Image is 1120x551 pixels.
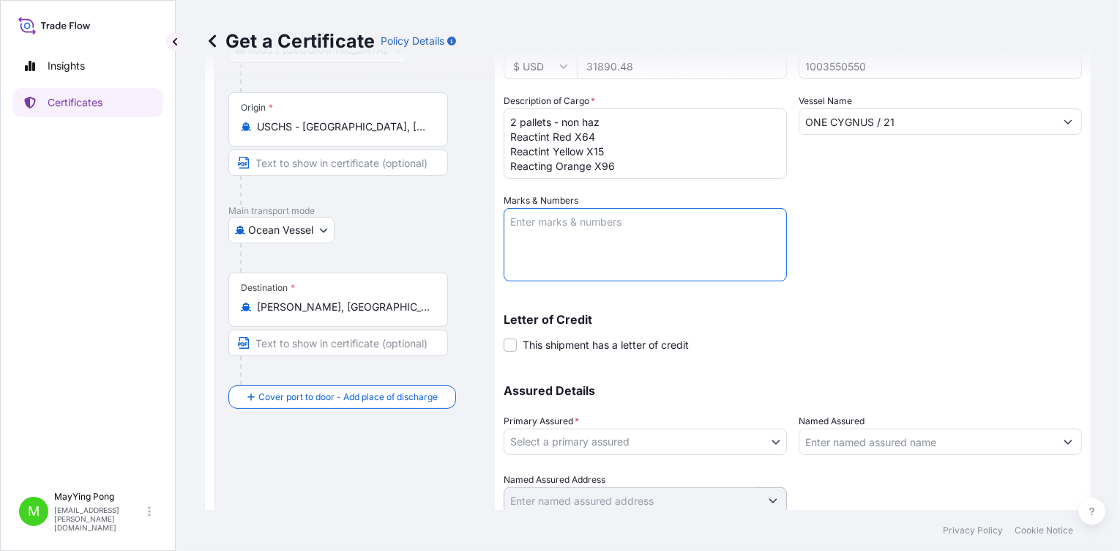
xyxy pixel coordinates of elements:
[12,88,163,117] a: Certificates
[54,506,145,532] p: [EMAIL_ADDRESS][PERSON_NAME][DOMAIN_NAME]
[228,149,448,176] input: Text to appear on certificate
[228,217,335,243] button: Select transport
[48,59,85,73] p: Insights
[381,34,444,48] p: Policy Details
[799,429,1055,455] input: Assured Name
[1015,525,1073,536] a: Cookie Notice
[504,414,579,429] span: Primary Assured
[510,434,630,449] span: Select a primary assured
[504,193,578,208] label: Marks & Numbers
[54,491,145,503] p: MayYing Pong
[228,205,480,217] p: Main transport mode
[799,94,852,108] label: Vessel Name
[205,29,375,53] p: Get a Certificate
[504,385,1082,396] p: Assured Details
[943,525,1003,536] a: Privacy Policy
[504,473,605,487] label: Named Assured Address
[48,95,102,110] p: Certificates
[228,330,448,356] input: Text to appear on certificate
[241,102,273,114] div: Origin
[1055,429,1081,455] button: Show suggestions
[257,119,430,134] input: Origin
[799,414,865,429] label: Named Assured
[1055,108,1081,135] button: Show suggestions
[241,282,295,294] div: Destination
[258,390,438,404] span: Cover port to door - Add place of discharge
[799,108,1055,135] input: Type to search vessel name or IMO
[257,300,430,314] input: Destination
[504,429,787,455] button: Select a primary assured
[248,223,313,237] span: Ocean Vessel
[28,504,40,519] span: M
[760,487,786,514] button: Show suggestions
[228,385,456,409] button: Cover port to door - Add place of discharge
[504,487,760,514] input: Named Assured Address
[523,338,689,352] span: This shipment has a letter of credit
[504,94,595,108] label: Description of Cargo
[504,314,1082,325] p: Letter of Credit
[12,51,163,81] a: Insights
